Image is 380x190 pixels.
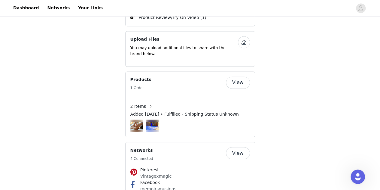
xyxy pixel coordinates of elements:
[140,179,240,185] h4: Facebook
[130,156,153,161] h5: 4 Connected
[74,1,106,15] a: Your Links
[358,3,363,13] div: avatar
[140,167,240,173] h4: Pinterest
[125,71,255,137] div: Products
[130,111,239,117] span: Added [DATE] • Fulfilled - Shipping Status Unknown
[139,14,206,21] span: Product Review/Try On Video (1)
[146,122,159,130] img: 5* Spa Day for 2 & Massage
[10,1,42,15] a: Dashboard
[140,173,240,179] p: Vintagexmagic
[130,147,153,153] h4: Networks
[130,76,151,83] h4: Products
[226,147,250,159] button: View
[130,103,146,109] span: 2 Items
[130,45,238,57] p: You may upload additional files to share with the brand below.
[351,170,365,184] iframe: Intercom live chat
[130,85,151,91] h5: 1 Order
[130,36,238,42] h4: Upload Files
[44,1,73,15] a: Networks
[226,76,250,89] button: View
[130,122,143,130] img: 1-Hour Swedish Massage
